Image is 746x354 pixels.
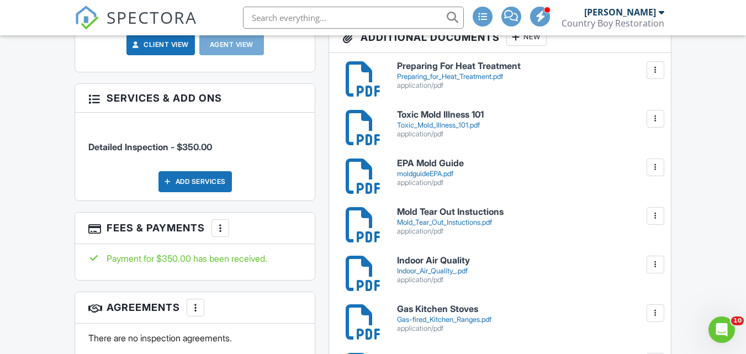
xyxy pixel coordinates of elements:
span: Detailed Inspection - $350.00 [88,141,212,152]
a: Indoor Air Quality Indoor_Air_Quality_.pdf application/pdf [397,256,657,284]
h6: Gas Kitchen Stoves [397,304,657,314]
li: Service: Detailed Inspection [88,121,301,162]
a: SPECTORA [75,15,197,38]
h6: Indoor Air Quality [397,256,657,266]
span: SPECTORA [107,6,197,29]
div: application/pdf [397,227,657,236]
span: 10 [731,316,744,325]
input: Search everything... [243,7,464,29]
div: application/pdf [397,130,657,139]
div: Toxic_Mold_Illness_101.pdf [397,121,657,130]
a: Gas Kitchen Stoves Gas-fired_Kitchen_Ranges.pdf application/pdf [397,304,657,332]
h3: Agreements [75,292,315,324]
p: There are no inspection agreements. [88,332,301,344]
a: Toxic Mold Illness 101 Toxic_Mold_Illness_101.pdf application/pdf [397,110,657,138]
h6: EPA Mold Guide [397,158,657,168]
div: Add Services [158,171,232,192]
h6: Mold Tear Out Instuctions [397,207,657,217]
h6: Toxic Mold Illness 101 [397,110,657,120]
div: Indoor_Air_Quality_.pdf [397,267,657,276]
h3: Services & Add ons [75,84,315,113]
a: EPA Mold Guide moldguideEPA.pdf application/pdf [397,158,657,187]
div: Payment for $350.00 has been received. [88,252,301,265]
div: application/pdf [397,324,657,333]
h3: Fees & Payments [75,213,315,244]
div: application/pdf [397,81,657,90]
div: moldguideEPA.pdf [397,170,657,178]
a: Mold Tear Out Instuctions Mold_Tear_Out_Instuctions.pdf application/pdf [397,207,657,235]
div: Preparing_for_Heat_Treatment.pdf [397,72,657,81]
div: [PERSON_NAME] [584,7,656,18]
div: Country Boy Restoration [562,18,664,29]
div: application/pdf [397,276,657,284]
img: The Best Home Inspection Software - Spectora [75,6,99,30]
div: application/pdf [397,178,657,187]
iframe: Intercom live chat [708,316,735,343]
h6: Preparing For Heat Treatment [397,61,657,71]
h3: Additional Documents [329,22,670,53]
div: New [506,28,547,46]
div: Gas-fired_Kitchen_Ranges.pdf [397,315,657,324]
a: Client View [130,39,189,50]
div: Mold_Tear_Out_Instuctions.pdf [397,218,657,227]
a: Preparing For Heat Treatment Preparing_for_Heat_Treatment.pdf application/pdf [397,61,657,89]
